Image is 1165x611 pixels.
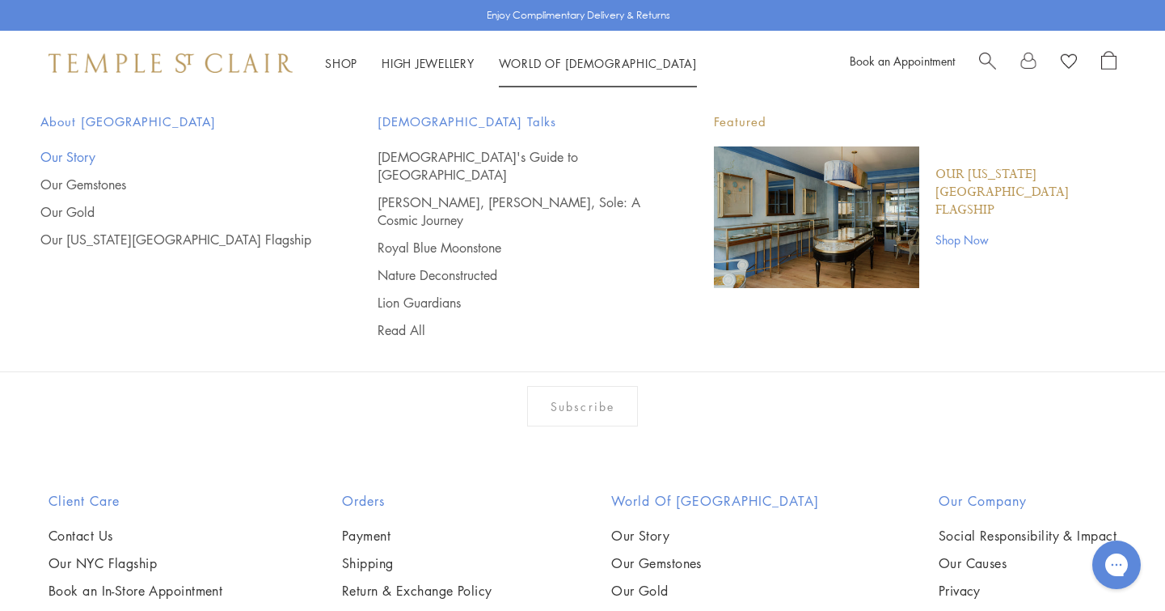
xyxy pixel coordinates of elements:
[325,53,697,74] nav: Main navigation
[49,554,222,572] a: Our NYC Flagship
[611,582,819,600] a: Our Gold
[342,527,492,545] a: Payment
[1101,51,1116,75] a: Open Shopping Bag
[378,321,650,339] a: Read All
[611,527,819,545] a: Our Story
[714,112,1125,132] p: Featured
[378,112,650,132] span: [DEMOGRAPHIC_DATA] Talks
[342,582,492,600] a: Return & Exchange Policy
[49,527,222,545] a: Contact Us
[939,491,1116,511] h2: Our Company
[487,7,670,23] p: Enjoy Complimentary Delivery & Returns
[935,231,1125,248] a: Shop Now
[611,491,819,511] h2: World of [GEOGRAPHIC_DATA]
[325,55,357,71] a: ShopShop
[935,166,1125,219] a: Our [US_STATE][GEOGRAPHIC_DATA] Flagship
[49,53,293,73] img: Temple St. Clair
[378,148,650,184] a: [DEMOGRAPHIC_DATA]'s Guide to [GEOGRAPHIC_DATA]
[40,148,313,166] a: Our Story
[342,491,492,511] h2: Orders
[382,55,475,71] a: High JewelleryHigh Jewellery
[1061,51,1077,75] a: View Wishlist
[850,53,955,69] a: Book an Appointment
[342,554,492,572] a: Shipping
[1084,535,1149,595] iframe: Gorgias live chat messenger
[527,386,638,426] div: Subscribe
[49,491,222,511] h2: Client Care
[378,239,650,257] a: Royal Blue Moonstone
[939,582,1116,600] a: Privacy
[49,582,222,600] a: Book an In-Store Appointment
[40,112,313,132] span: About [GEOGRAPHIC_DATA]
[378,266,650,284] a: Nature Deconstructed
[939,527,1116,545] a: Social Responsibility & Impact
[40,176,313,193] a: Our Gemstones
[611,554,819,572] a: Our Gemstones
[979,51,996,75] a: Search
[40,203,313,221] a: Our Gold
[378,193,650,229] a: [PERSON_NAME], [PERSON_NAME], Sole: A Cosmic Journey
[378,294,650,312] a: Lion Guardians
[40,231,313,248] a: Our [US_STATE][GEOGRAPHIC_DATA] Flagship
[939,554,1116,572] a: Our Causes
[499,55,697,71] a: World of [DEMOGRAPHIC_DATA]World of [DEMOGRAPHIC_DATA]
